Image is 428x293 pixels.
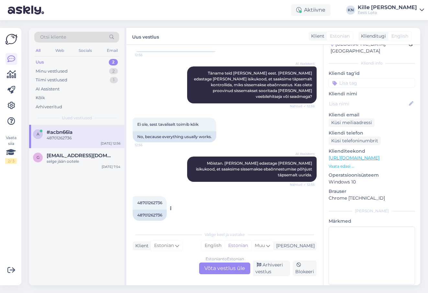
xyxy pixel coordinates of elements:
[132,32,159,41] label: Uus vestlus
[329,148,415,155] p: Klienditeekond
[331,41,409,54] div: [GEOGRAPHIC_DATA], [GEOGRAPHIC_DATA]
[133,242,149,249] div: Klient
[291,4,331,16] div: Aktiivne
[36,59,44,65] div: Uus
[391,33,408,40] span: English
[47,158,120,164] div: selge jään ootele
[37,155,39,160] span: g
[36,104,62,110] div: Arhiveeritud
[110,77,118,83] div: 1
[329,208,415,214] div: [PERSON_NAME]
[133,232,317,238] div: Valige keel ja vastake
[137,200,162,205] span: 48701262736
[102,164,120,169] div: [DATE] 7:54
[47,153,114,158] span: getter.sade@mail.ee
[199,263,250,274] div: Võta vestlus üle
[329,118,375,127] div: Küsi meiliaadressi
[133,131,216,142] div: No, because everything usually works.
[329,136,381,145] div: Küsi telefoninumbrit
[329,155,379,161] a: [URL][DOMAIN_NAME]
[290,151,315,156] span: AI Assistent
[274,242,315,249] div: [PERSON_NAME]
[330,33,350,40] span: Estonian
[5,135,17,164] div: Vaata siia
[135,221,159,226] span: 12:56
[358,5,417,10] div: Kille [PERSON_NAME]
[135,53,159,57] span: 12:56
[358,33,386,40] div: Klienditugi
[329,100,408,107] input: Lisa nimi
[329,172,415,179] p: Operatsioonisüsteem
[329,218,415,225] p: Märkmed
[5,158,17,164] div: 2 / 3
[36,68,68,75] div: Minu vestlused
[77,46,93,55] div: Socials
[37,132,39,136] span: a
[101,141,120,146] div: [DATE] 12:56
[290,104,315,109] span: Nähtud ✓ 12:56
[329,60,415,66] div: Kliendi info
[329,70,415,77] p: Kliendi tag'id
[194,71,313,99] span: Täname teid [PERSON_NAME] eest. [PERSON_NAME] edastage [PERSON_NAME] isikukood, et saaksime täpse...
[309,33,324,40] div: Klient
[329,179,415,185] p: Windows 10
[358,5,424,15] a: Kille [PERSON_NAME]Eesti Loto
[47,135,120,141] div: 48701262736
[290,61,315,66] span: AI Assistent
[133,210,167,221] div: 48701262736
[201,241,225,251] div: English
[109,59,118,65] div: 2
[36,77,67,83] div: Tiimi vestlused
[34,46,42,55] div: All
[106,46,119,55] div: Email
[36,86,60,92] div: AI Assistent
[255,242,265,248] span: Muu
[5,33,17,45] img: Askly Logo
[290,182,315,187] span: Nähtud ✓ 12:56
[137,122,198,127] span: Ei ole, sest tavaliselt toimib kõik
[36,95,45,101] div: Kõik
[329,195,415,202] p: Chrome [TECHNICAL_ID]
[109,68,118,75] div: 2
[135,143,159,147] span: 12:56
[329,78,415,88] input: Lisa tag
[62,115,92,121] span: Uued vestlused
[154,242,174,249] span: Estonian
[358,10,417,15] div: Eesti Loto
[54,46,65,55] div: Web
[329,111,415,118] p: Kliendi email
[47,129,73,135] span: #acbn66la
[253,261,290,276] div: Arhiveeri vestlus
[346,6,355,15] div: KN
[329,188,415,195] p: Brauser
[329,130,415,136] p: Kliendi telefon
[225,241,251,251] div: Estonian
[329,163,415,169] p: Vaata edasi ...
[196,161,313,177] span: Mõistan. [PERSON_NAME] edastage [PERSON_NAME] isikukood, et saaksime sissemakse ebaõnnestumise põ...
[40,34,66,41] span: Otsi kliente
[293,261,317,276] div: Blokeeri
[206,256,244,262] div: Estonian to Estonian
[329,90,415,97] p: Kliendi nimi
